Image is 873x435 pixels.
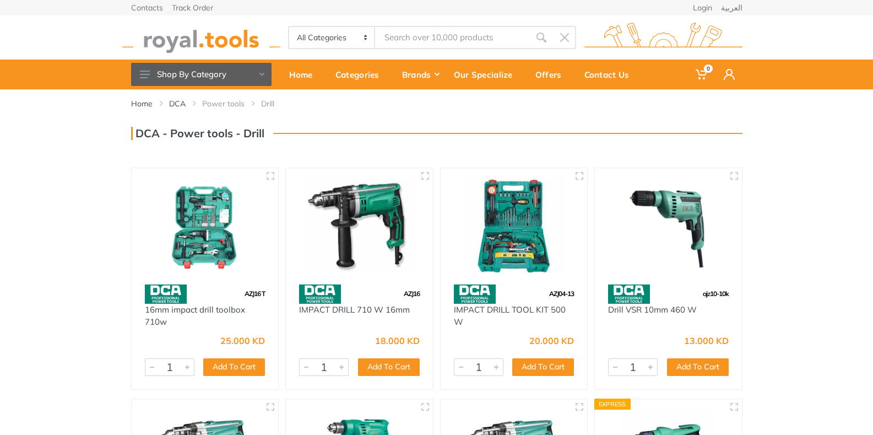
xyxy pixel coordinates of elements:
[145,284,187,304] img: 58.webp
[261,98,291,109] li: Drill
[704,65,713,73] span: 0
[296,178,423,273] img: Royal Tools - IMPACT DRILL 710 W 16mm
[202,98,245,109] a: Power tools
[446,60,528,89] a: Our Specialize
[605,178,732,273] img: Royal Tools - Drill VSR 10mm 460 W
[299,284,341,304] img: 58.webp
[145,304,245,327] a: 16mm impact drill toolbox 710w
[220,336,265,345] div: 25.000 KD
[203,358,265,376] button: Add To Cart
[245,289,265,298] span: AZJ16 T
[549,289,574,298] span: AZJ04-13
[328,60,394,89] a: Categories
[281,60,328,89] a: Home
[667,358,729,376] button: Add To Cart
[584,23,742,53] img: royal.tools Logo
[142,178,269,273] img: Royal Tools - 16mm impact drill toolbox 710w
[451,178,578,273] img: Royal Tools - IMPACT DRILL TOOL KIT 500 W
[289,27,376,48] select: Category
[684,336,729,345] div: 13.000 KD
[328,63,394,86] div: Categories
[131,127,264,140] h3: DCA - Power tools - Drill
[577,60,644,89] a: Contact Us
[299,304,410,315] a: IMPACT DRILL 710 W 16mm
[169,98,186,109] a: DCA
[577,63,644,86] div: Contact Us
[172,4,213,12] a: Track Order
[528,60,577,89] a: Offers
[703,289,729,298] span: ajz10-10k
[394,63,446,86] div: Brands
[454,304,566,327] a: IMPACT DRILL TOOL KIT 500 W
[122,23,280,53] img: royal.tools Logo
[454,284,496,304] img: 58.webp
[512,358,574,376] button: Add To Cart
[131,63,272,86] button: Shop By Category
[693,4,712,12] a: Login
[358,358,420,376] button: Add To Cart
[375,26,529,49] input: Site search
[608,304,697,315] a: Drill VSR 10mm 460 W
[131,98,742,109] nav: breadcrumb
[529,336,574,345] div: 20.000 KD
[131,98,153,109] a: Home
[608,284,650,304] img: 58.webp
[375,336,420,345] div: 18.000 KD
[594,399,631,410] div: Express
[404,289,420,298] span: AZJ16
[131,4,163,12] a: Contacts
[528,63,577,86] div: Offers
[446,63,528,86] div: Our Specialize
[721,4,742,12] a: العربية
[281,63,328,86] div: Home
[688,60,716,89] a: 0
